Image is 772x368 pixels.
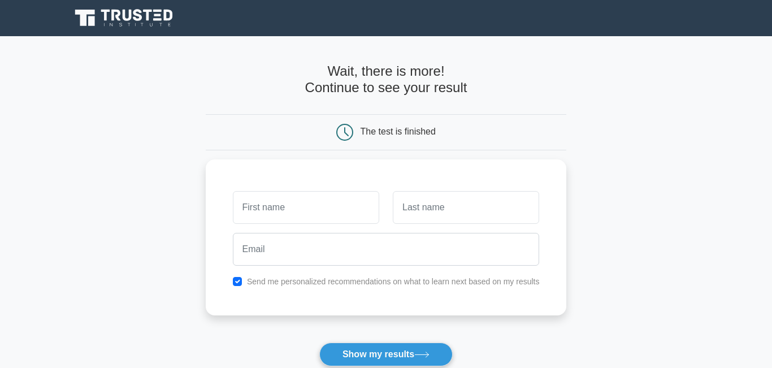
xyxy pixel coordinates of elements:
[361,127,436,136] div: The test is finished
[393,191,539,224] input: Last name
[233,233,540,266] input: Email
[206,63,567,96] h4: Wait, there is more! Continue to see your result
[247,277,540,286] label: Send me personalized recommendations on what to learn next based on my results
[233,191,379,224] input: First name
[319,343,453,366] button: Show my results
